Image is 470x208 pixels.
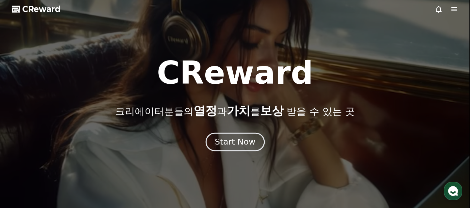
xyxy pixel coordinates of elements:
[60,164,68,169] span: 대화
[157,57,313,89] h1: CReward
[194,104,217,117] span: 열정
[43,154,84,170] a: 대화
[21,164,24,169] span: 홈
[84,154,125,170] a: 설정
[22,4,61,14] span: CReward
[227,104,250,117] span: 가치
[2,154,43,170] a: 홈
[115,104,355,117] p: 크리에이터분들의 과 를 받을 수 있는 곳
[12,4,61,14] a: CReward
[205,133,264,151] button: Start Now
[260,104,284,117] span: 보상
[101,164,109,169] span: 설정
[207,140,263,146] a: Start Now
[215,136,255,147] div: Start Now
